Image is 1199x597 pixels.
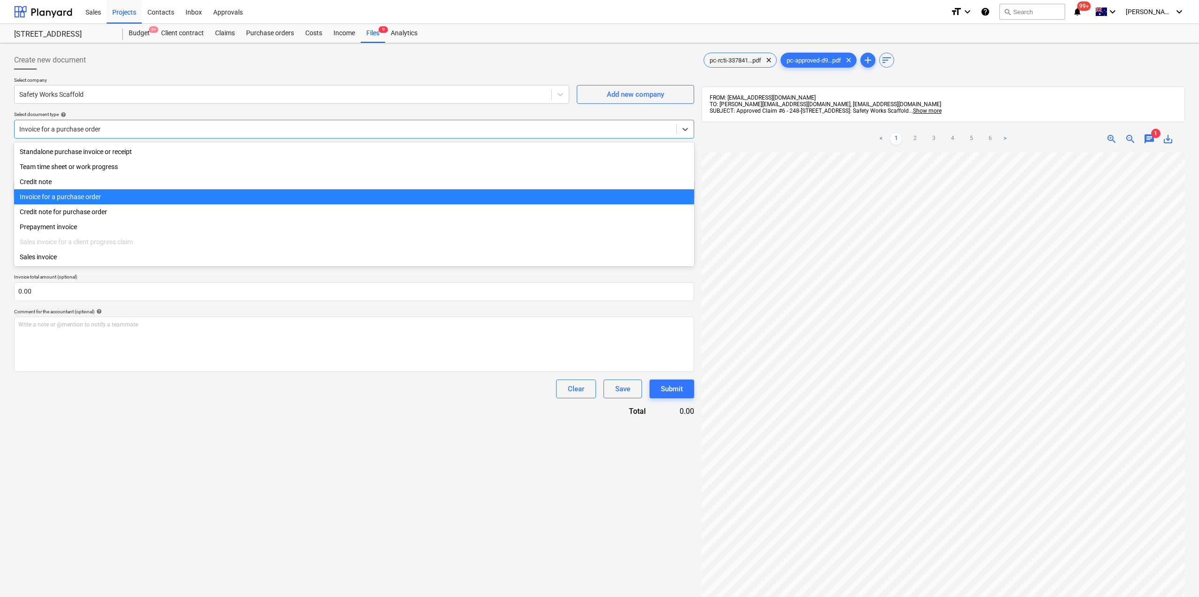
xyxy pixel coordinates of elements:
[704,57,767,64] span: pc-rcti-337841...pdf
[951,6,962,17] i: format_size
[909,133,921,145] a: Page 2
[1073,6,1082,17] i: notifications
[300,24,328,43] a: Costs
[572,406,661,417] div: Total
[556,380,596,398] button: Clear
[123,24,155,43] a: Budget9+
[1174,6,1185,17] i: keyboard_arrow_down
[209,24,240,43] a: Claims
[1162,133,1174,145] span: save_alt
[14,274,694,282] p: Invoice total amount (optional)
[661,383,683,395] div: Submit
[149,26,158,33] span: 9+
[1077,1,1091,11] span: 99+
[361,24,385,43] a: Files9
[781,57,847,64] span: pc-approved-d9...pdf
[1107,6,1118,17] i: keyboard_arrow_down
[385,24,423,43] a: Analytics
[603,380,642,398] button: Save
[1126,8,1173,16] span: [PERSON_NAME]
[704,53,777,68] div: pc-rcti-337841...pdf
[1152,552,1199,597] iframe: Chat Widget
[890,133,902,145] a: Page 1 is your current page
[14,30,112,39] div: [STREET_ADDRESS]
[984,133,996,145] a: Page 6
[328,24,361,43] a: Income
[981,6,990,17] i: Knowledge base
[607,88,664,101] div: Add new company
[913,108,942,114] span: Show more
[1106,133,1117,145] span: zoom_in
[862,54,874,66] span: add
[59,112,66,117] span: help
[962,6,973,17] i: keyboard_arrow_down
[1125,133,1136,145] span: zoom_out
[14,111,694,117] div: Select document type
[710,94,816,101] span: FROM: [EMAIL_ADDRESS][DOMAIN_NAME]
[710,108,909,114] span: SUBJECT: Approved Claim #6 - 248-[STREET_ADDRESS]: Safety Works Scaffold
[763,54,774,66] span: clear
[14,144,694,159] div: Standalone purchase invoice or receipt
[14,309,694,315] div: Comment for the accountant (optional)
[14,234,694,249] div: Sales invoice for a client progress claim
[379,26,388,33] span: 9
[615,383,630,395] div: Save
[577,85,694,104] button: Add new company
[966,133,977,145] a: Page 5
[14,189,694,204] div: Invoice for a purchase order
[155,24,209,43] a: Client contract
[14,77,569,85] p: Select company
[361,24,385,43] div: Files
[240,24,300,43] a: Purchase orders
[875,133,887,145] a: Previous page
[999,133,1011,145] a: Next page
[568,383,584,395] div: Clear
[14,249,694,264] div: Sales invoice
[14,174,694,189] div: Credit note
[14,204,694,219] div: Credit note for purchase order
[843,54,854,66] span: clear
[947,133,958,145] a: Page 4
[123,24,155,43] div: Budget
[881,54,892,66] span: sort
[94,309,102,314] span: help
[1151,129,1160,138] span: 1
[14,159,694,174] div: Team time sheet or work progress
[650,380,694,398] button: Submit
[14,282,694,301] input: Invoice total amount (optional)
[710,101,941,108] span: TO: [PERSON_NAME][EMAIL_ADDRESS][DOMAIN_NAME], [EMAIL_ADDRESS][DOMAIN_NAME]
[781,53,857,68] div: pc-approved-d9...pdf
[999,4,1065,20] button: Search
[928,133,939,145] a: Page 3
[1144,133,1155,145] span: chat
[14,54,86,66] span: Create new document
[14,219,694,234] div: Prepayment invoice
[661,406,694,417] div: 0.00
[1004,8,1011,16] span: search
[909,108,942,114] span: ...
